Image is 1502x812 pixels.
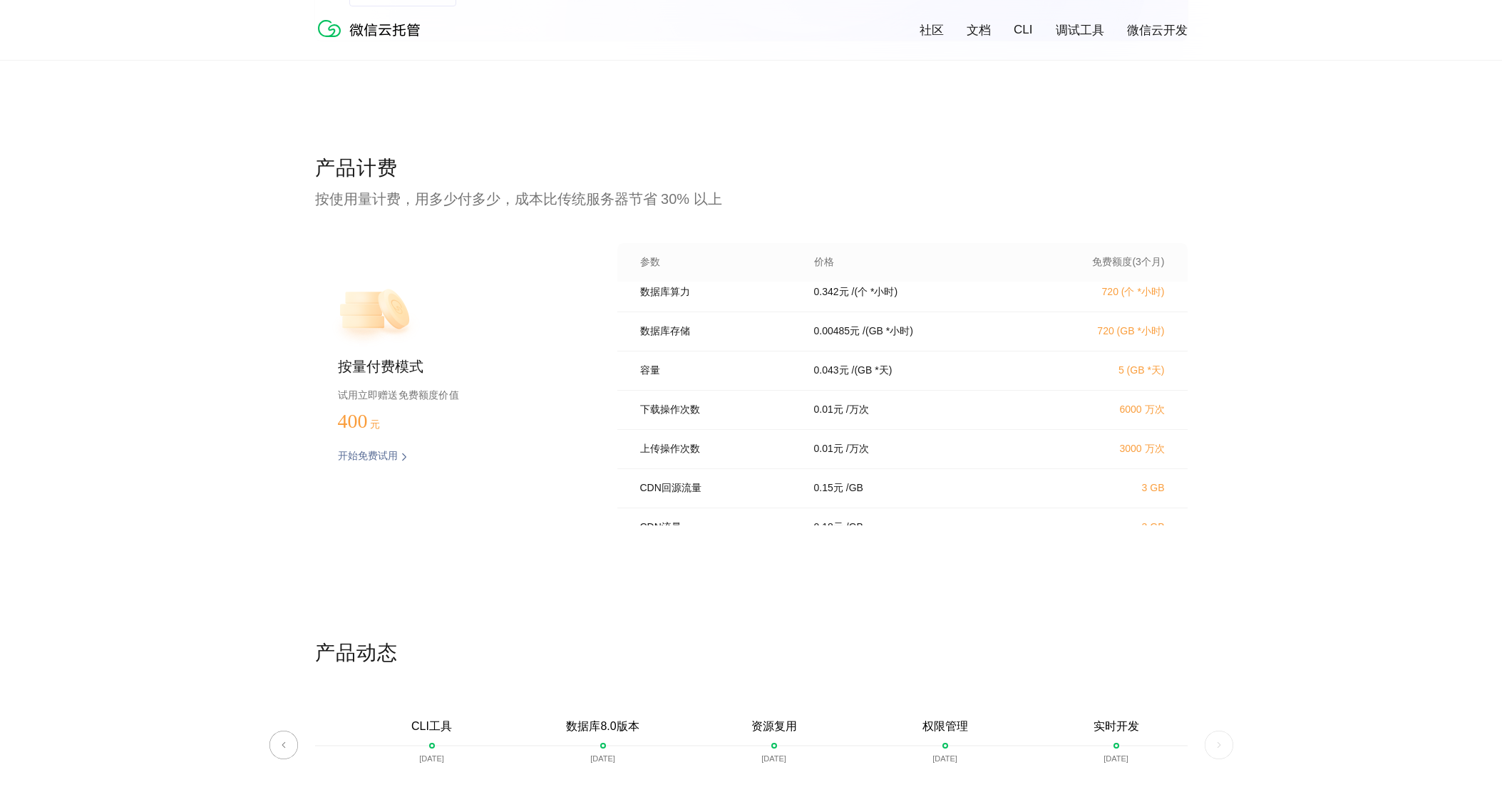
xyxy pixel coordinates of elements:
p: 0.00485 元 [814,325,860,338]
p: 价格 [814,256,834,269]
p: 资源复用 [751,719,797,734]
p: 数据库8.0版本 [566,719,639,734]
p: / 万次 [846,443,869,456]
p: 720 (GB *小时) [1039,325,1165,338]
p: 400 [338,410,409,433]
p: / (GB *天) [852,364,893,377]
p: CDN回源流量 [640,482,794,495]
p: 产品计费 [315,155,1188,183]
p: 按使用量计费，用多少付多少，成本比传统服务器节省 30% 以上 [315,189,1188,209]
p: 0.01 元 [814,404,843,416]
p: / (个 *小时) [852,286,898,299]
p: 数据库算力 [640,286,794,299]
p: [DATE] [590,754,615,763]
p: 试用立即赠送免费额度价值 [338,386,572,404]
p: [DATE] [761,754,786,763]
p: 权限管理 [922,719,968,734]
p: 上传操作次数 [640,443,794,456]
p: 3000 万次 [1039,443,1165,456]
a: 微信云开发 [1127,22,1188,38]
a: CLI [1014,23,1032,37]
p: 开始免费试用 [338,450,398,464]
p: 参数 [640,256,794,269]
p: 实时开发 [1094,719,1139,734]
p: 3 GB [1039,482,1165,493]
p: / 万次 [846,404,869,416]
p: 0.18 元 [814,521,843,534]
p: 0.01 元 [814,443,843,456]
p: / (GB *小时) [863,325,913,338]
p: 0.342 元 [814,286,849,299]
p: 720 (个 *小时) [1039,286,1165,299]
p: CLI工具 [411,719,452,734]
p: / GB [846,521,863,534]
a: 调试工具 [1056,22,1104,38]
p: 3 GB [1039,521,1165,533]
p: / GB [846,482,863,495]
a: 文档 [967,22,991,38]
p: 5 (GB *天) [1039,364,1165,377]
p: 6000 万次 [1039,404,1165,416]
a: 微信云托管 [315,33,429,45]
span: 元 [370,419,380,430]
img: 微信云托管 [315,14,429,43]
a: 社区 [920,22,944,38]
p: 0.043 元 [814,364,849,377]
p: 免费额度(3个月) [1039,256,1165,269]
p: 0.15 元 [814,482,843,495]
p: 数据库存储 [640,325,794,338]
p: 下载操作次数 [640,404,794,416]
p: CDN流量 [640,521,794,534]
p: [DATE] [1104,754,1128,763]
p: [DATE] [419,754,444,763]
p: 容量 [640,364,794,377]
p: [DATE] [932,754,957,763]
p: 按量付费模式 [338,357,572,377]
p: 产品动态 [315,639,1188,668]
